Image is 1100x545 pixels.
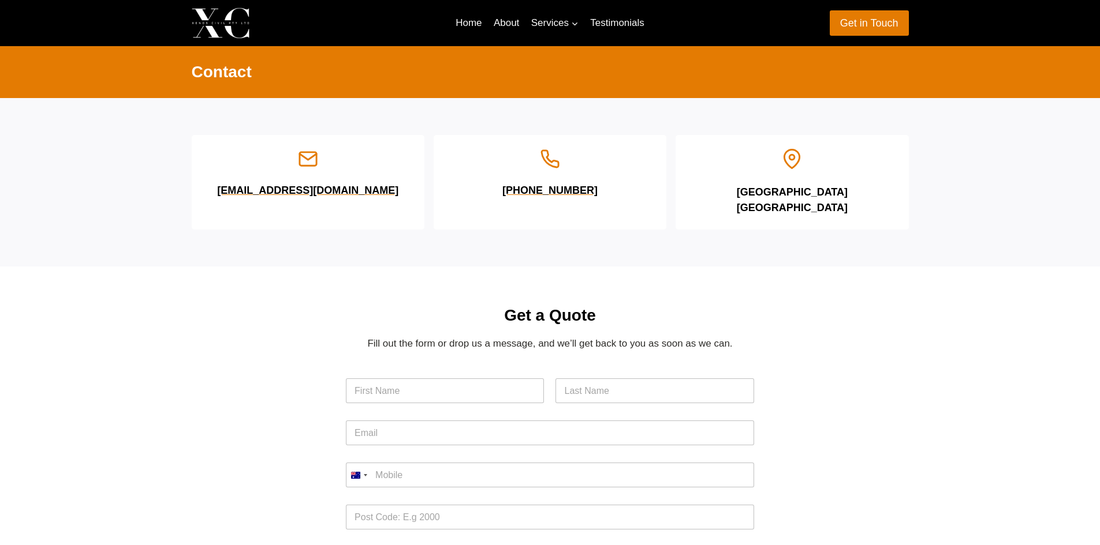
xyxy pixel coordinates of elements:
a: Xenos Civil [192,7,340,38]
p: Fill out the form or drop us a message, and we’ll get back to you as soon as we can. [346,336,754,351]
a: Get in Touch [830,10,909,35]
a: Testimonials [584,9,650,37]
a: Home [450,9,488,37]
a: About [488,9,525,37]
h6: [GEOGRAPHIC_DATA] [GEOGRAPHIC_DATA] [689,185,894,216]
img: Xenos Civil [192,7,249,38]
input: First Name [346,378,544,403]
input: Mobile [346,463,754,487]
a: [PHONE_NUMBER] [448,169,652,198]
p: Xenos Civil [259,14,340,32]
h2: Get a Quote [346,303,754,328]
input: Last Name [555,378,754,403]
h2: Contact [192,60,909,84]
a: Services [525,9,585,37]
span: Services [531,15,579,31]
input: Post Code: E.g 2000 [346,505,754,529]
a: [EMAIL_ADDRESS][DOMAIN_NAME] [206,169,411,198]
nav: Primary Navigation [450,9,650,37]
button: Selected country [346,463,371,487]
input: Email [346,420,754,445]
